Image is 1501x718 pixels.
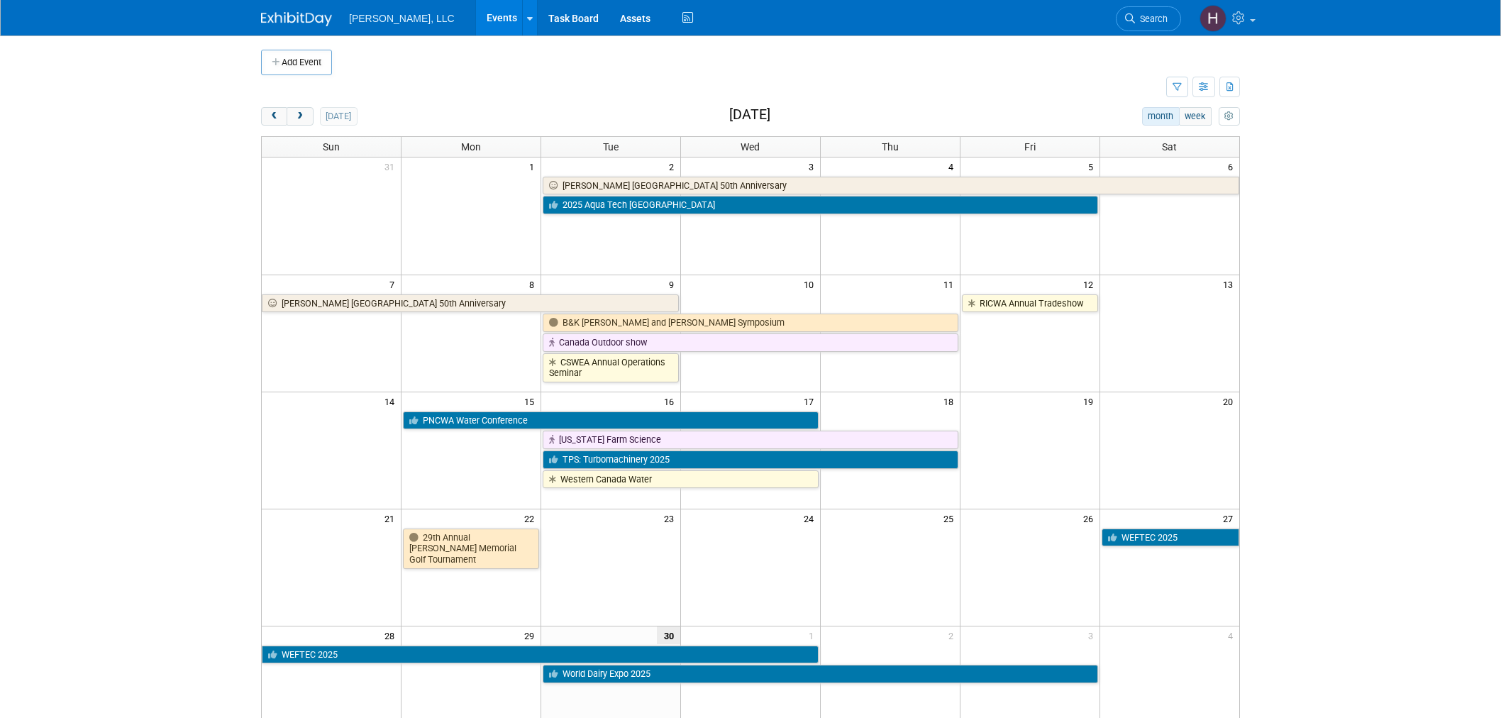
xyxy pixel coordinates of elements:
a: Western Canada Water [543,470,819,489]
span: 14 [383,392,401,410]
span: 1 [807,626,820,644]
a: 29th Annual [PERSON_NAME] Memorial Golf Tournament [403,529,539,569]
span: 10 [802,275,820,293]
span: 2 [947,626,960,644]
a: [US_STATE] Farm Science [543,431,958,449]
span: 17 [802,392,820,410]
span: 12 [1082,275,1100,293]
a: CSWEA Annual Operations Seminar [543,353,679,382]
span: Search [1135,13,1168,24]
a: B&K [PERSON_NAME] and [PERSON_NAME] Symposium [543,314,958,332]
h2: [DATE] [729,107,770,123]
a: Search [1116,6,1181,31]
span: 19 [1082,392,1100,410]
span: 20 [1222,392,1239,410]
a: RICWA Annual Tradeshow [962,294,1098,313]
a: 2025 Aqua Tech [GEOGRAPHIC_DATA] [543,196,1097,214]
span: 4 [1226,626,1239,644]
button: myCustomButton [1219,107,1240,126]
a: Canada Outdoor show [543,333,958,352]
span: Tue [603,141,619,153]
span: 4 [947,158,960,175]
span: 3 [1087,626,1100,644]
span: Thu [882,141,899,153]
a: PNCWA Water Conference [403,412,819,430]
button: week [1179,107,1212,126]
span: 29 [523,626,541,644]
a: WEFTEC 2025 [262,646,819,664]
span: Sun [323,141,340,153]
span: 15 [523,392,541,410]
span: 24 [802,509,820,527]
span: 28 [383,626,401,644]
a: [PERSON_NAME] [GEOGRAPHIC_DATA] 50th Anniversary [543,177,1239,195]
a: World Dairy Expo 2025 [543,665,1097,683]
span: Fri [1024,141,1036,153]
a: TPS: Turbomachinery 2025 [543,451,958,469]
span: 27 [1222,509,1239,527]
span: 2 [668,158,680,175]
span: 23 [663,509,680,527]
span: 31 [383,158,401,175]
button: next [287,107,313,126]
span: 6 [1226,158,1239,175]
span: Mon [461,141,481,153]
img: Hannah Mulholland [1200,5,1226,32]
span: 16 [663,392,680,410]
span: [PERSON_NAME], LLC [349,13,455,24]
span: Wed [741,141,760,153]
span: 7 [388,275,401,293]
span: 8 [528,275,541,293]
button: prev [261,107,287,126]
span: 3 [807,158,820,175]
span: 18 [942,392,960,410]
span: 30 [657,626,680,644]
img: ExhibitDay [261,12,332,26]
span: Sat [1162,141,1177,153]
a: WEFTEC 2025 [1102,529,1239,547]
span: 26 [1082,509,1100,527]
span: 1 [528,158,541,175]
button: [DATE] [320,107,358,126]
a: [PERSON_NAME] [GEOGRAPHIC_DATA] 50th Anniversary [262,294,679,313]
span: 13 [1222,275,1239,293]
span: 22 [523,509,541,527]
span: 9 [668,275,680,293]
span: 25 [942,509,960,527]
span: 21 [383,509,401,527]
span: 11 [942,275,960,293]
button: Add Event [261,50,332,75]
span: 5 [1087,158,1100,175]
button: month [1142,107,1180,126]
i: Personalize Calendar [1224,112,1234,121]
